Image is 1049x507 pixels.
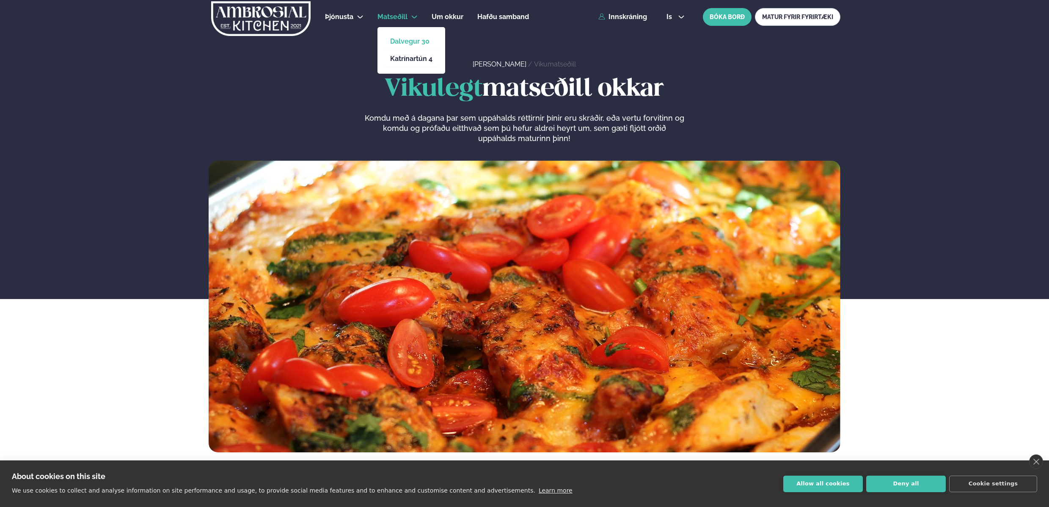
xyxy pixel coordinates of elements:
[390,38,432,45] a: Dalvegur 30
[325,12,353,22] a: Þjónusta
[477,13,529,21] span: Hafðu samband
[364,113,684,144] p: Komdu með á dagana þar sem uppáhalds réttirnir þínir eru skráðir, eða vertu forvitinn og komdu og...
[866,476,946,492] button: Deny all
[1029,454,1043,469] a: close
[949,476,1037,492] button: Cookie settings
[660,14,691,20] button: is
[377,12,407,22] a: Matseðill
[666,14,675,20] span: is
[209,76,840,103] h1: matseðill okkar
[755,8,840,26] a: MATUR FYRIR FYRIRTÆKI
[783,476,863,492] button: Allow all cookies
[12,472,105,481] strong: About cookies on this site
[477,12,529,22] a: Hafðu samband
[528,60,534,68] span: /
[432,12,463,22] a: Um okkur
[703,8,752,26] button: BÓKA BORÐ
[432,13,463,21] span: Um okkur
[12,487,535,494] p: We use cookies to collect and analyse information on site performance and usage, to provide socia...
[534,60,576,68] a: Vikumatseðill
[210,1,311,36] img: logo
[377,13,407,21] span: Matseðill
[598,13,647,21] a: Innskráning
[473,60,526,68] a: [PERSON_NAME]
[539,487,573,494] a: Learn more
[209,161,840,452] img: image alt
[385,78,482,101] span: Vikulegt
[390,55,432,62] a: Katrínartún 4
[325,13,353,21] span: Þjónusta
